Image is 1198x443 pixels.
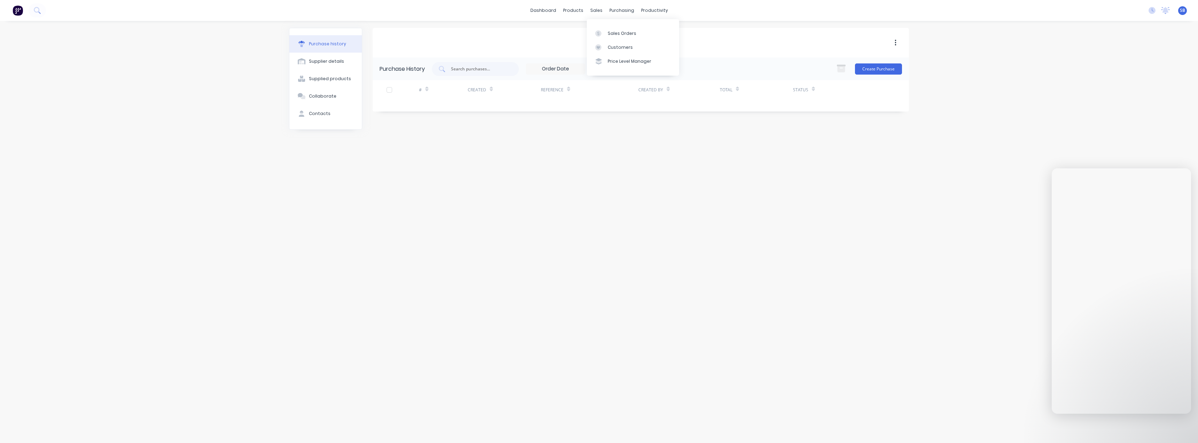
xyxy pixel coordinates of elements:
div: products [560,5,587,16]
div: Supplier details [309,58,344,64]
a: Sales Orders [587,26,679,40]
div: sales [587,5,606,16]
div: Sales Orders [608,30,636,37]
div: productivity [638,5,671,16]
div: Purchase history [309,41,346,47]
div: Total [720,87,732,93]
span: SB [1180,7,1185,14]
div: Status [793,87,808,93]
a: Customers [587,40,679,54]
input: Order Date [526,64,585,74]
a: Price Level Manager [587,54,679,68]
button: Contacts [289,105,362,122]
div: Reference [541,87,563,93]
div: Supplied products [309,76,351,82]
div: Purchase History [380,65,425,73]
div: Customers [608,44,633,51]
div: Created By [638,87,663,93]
button: Supplied products [289,70,362,87]
div: purchasing [606,5,638,16]
a: dashboard [527,5,560,16]
div: Contacts [309,110,330,117]
button: Supplier details [289,53,362,70]
div: # [419,87,422,93]
iframe: Intercom live chat [1052,168,1191,414]
button: Purchase history [289,35,362,53]
div: Created [468,87,486,93]
div: Collaborate [309,93,336,99]
input: Search purchases... [450,66,508,72]
button: Create Purchase [855,63,902,75]
img: Factory [13,5,23,16]
iframe: Intercom live chat [1174,419,1191,436]
button: Collaborate [289,87,362,105]
div: Price Level Manager [608,58,651,64]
